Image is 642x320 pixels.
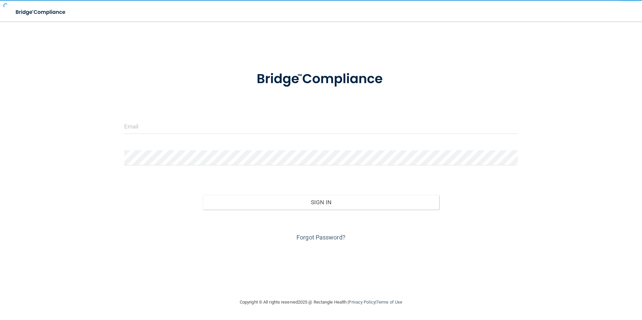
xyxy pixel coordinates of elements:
a: Forgot Password? [296,234,346,241]
a: Terms of Use [376,300,402,305]
img: bridge_compliance_login_screen.278c3ca4.svg [243,62,399,97]
a: Privacy Policy [349,300,375,305]
div: Copyright © All rights reserved 2025 @ Rectangle Health | | [198,291,444,313]
img: bridge_compliance_login_screen.278c3ca4.svg [10,5,72,19]
input: Email [124,119,518,134]
button: Sign In [203,195,439,210]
